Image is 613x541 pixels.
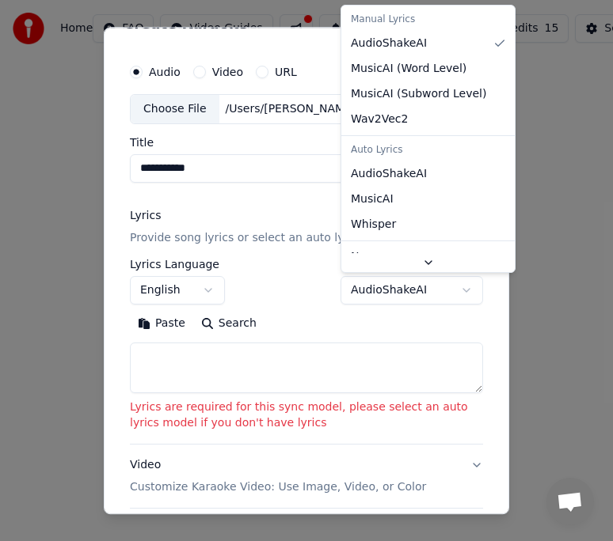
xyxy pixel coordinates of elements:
span: Whisper [351,217,396,233]
div: Manual Lyrics [345,9,512,31]
div: Auto Lyrics [345,139,512,161]
span: AudioShakeAI [351,166,427,182]
span: MusicAI ( Subword Level ) [351,86,486,102]
span: AudioShakeAI [351,36,427,51]
span: MusicAI ( Word Level ) [351,61,466,77]
span: MusicAI [351,191,394,207]
span: Wav2Vec2 [351,112,408,127]
span: None [351,249,380,265]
